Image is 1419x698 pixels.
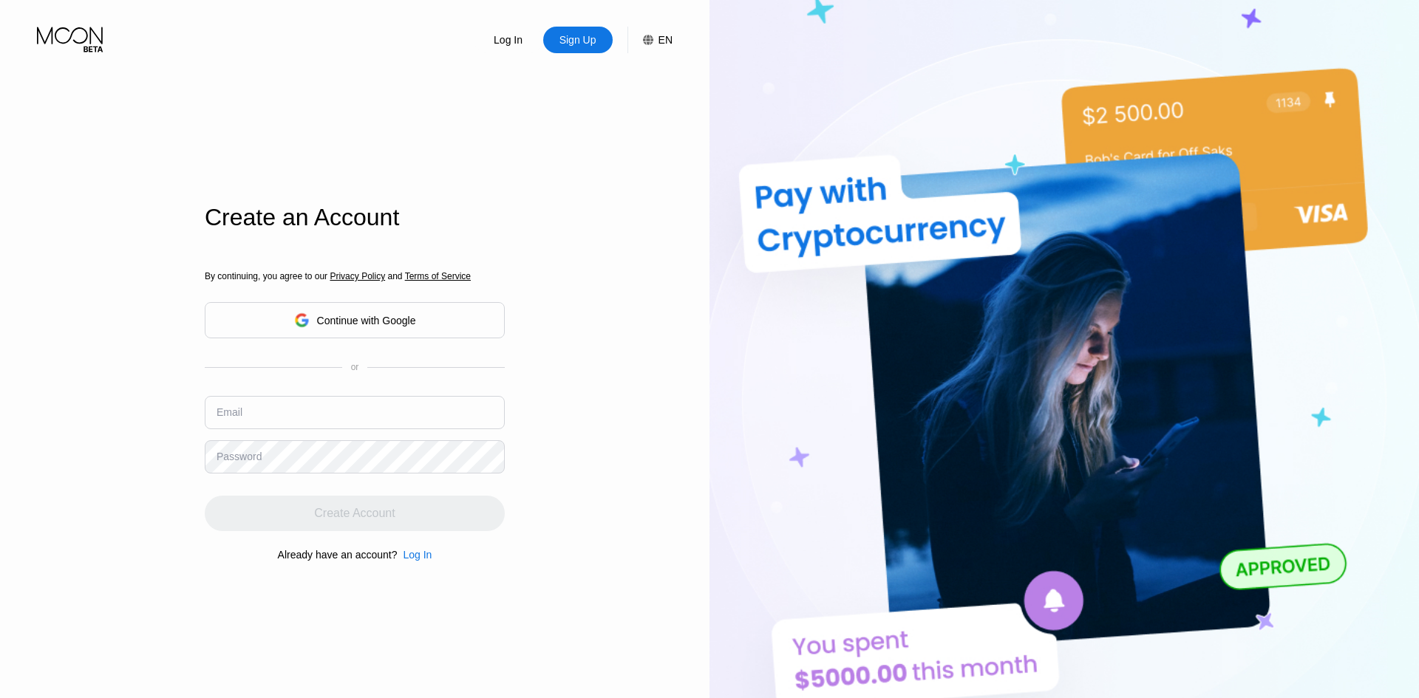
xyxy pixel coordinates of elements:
div: Sign Up [543,27,613,53]
div: Log In [403,549,432,561]
div: Log In [492,32,524,47]
div: Log In [397,549,432,561]
div: Continue with Google [205,302,505,338]
div: Continue with Google [317,315,416,326]
div: Email [217,406,242,418]
div: EN [659,34,673,46]
div: EN [627,27,673,53]
span: and [385,271,405,281]
div: Sign Up [558,32,598,47]
span: Terms of Service [405,271,471,281]
div: Password [217,451,262,462]
div: By continuing, you agree to our [205,271,505,281]
span: Privacy Policy [330,271,385,281]
div: or [351,362,359,372]
div: Create an Account [205,204,505,231]
div: Already have an account? [278,549,398,561]
div: Log In [474,27,543,53]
